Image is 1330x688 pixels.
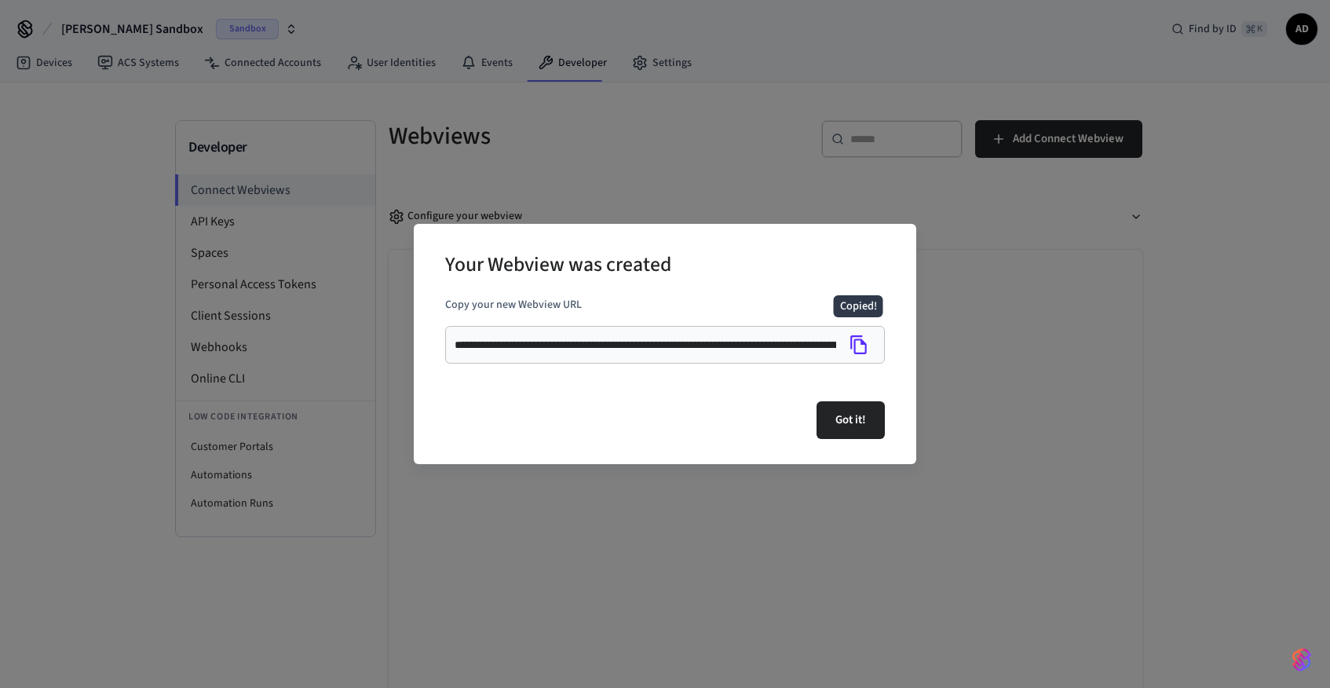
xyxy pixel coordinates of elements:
[1292,647,1311,672] img: SeamLogoGradient.69752ec5.svg
[842,328,875,361] button: Copied!
[834,295,883,317] div: Copied!
[445,243,671,291] h2: Your Webview was created
[445,297,885,313] p: Copy your new Webview URL
[817,401,885,439] button: Got it!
